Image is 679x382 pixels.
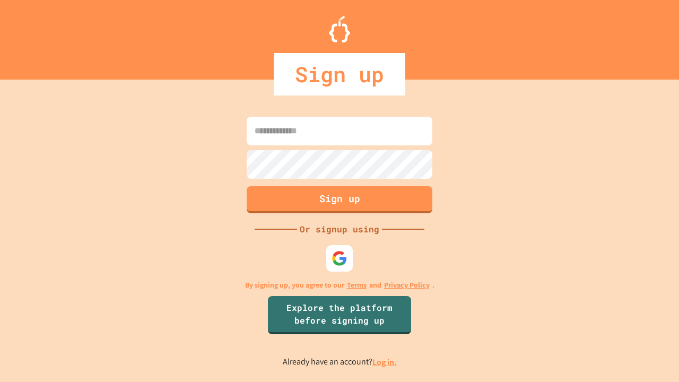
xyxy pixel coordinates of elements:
[372,357,397,368] a: Log in.
[274,53,405,95] div: Sign up
[591,293,668,338] iframe: chat widget
[634,340,668,371] iframe: chat widget
[347,280,367,291] a: Terms
[268,296,411,334] a: Explore the platform before signing up
[245,280,434,291] p: By signing up, you agree to our and .
[329,16,350,42] img: Logo.svg
[247,186,432,213] button: Sign up
[332,250,347,266] img: google-icon.svg
[297,223,382,236] div: Or signup using
[384,280,430,291] a: Privacy Policy
[283,355,397,369] p: Already have an account?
